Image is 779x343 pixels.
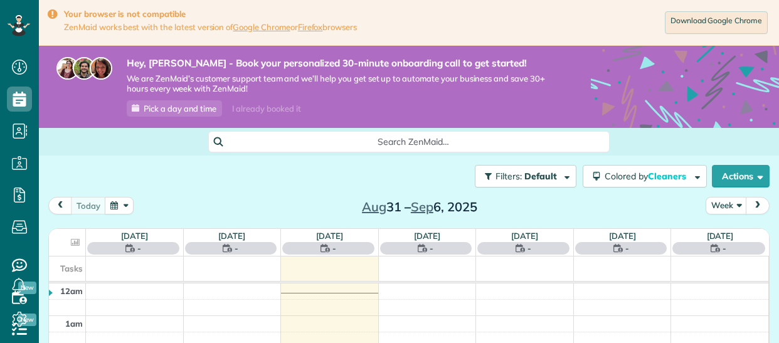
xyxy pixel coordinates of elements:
[712,165,770,187] button: Actions
[64,9,357,19] strong: Your browser is not compatible
[71,197,106,214] button: today
[235,242,238,255] span: -
[127,100,222,117] a: Pick a day and time
[495,171,522,182] span: Filters:
[648,171,688,182] span: Cleaners
[121,231,148,241] a: [DATE]
[127,73,553,95] span: We are ZenMaid’s customer support team and we’ll help you get set up to automate your business an...
[527,242,531,255] span: -
[362,199,386,214] span: Aug
[475,165,576,187] button: Filters: Default
[48,197,72,214] button: prev
[225,101,308,117] div: I already booked it
[127,57,553,70] strong: Hey, [PERSON_NAME] - Book your personalized 30-minute onboarding call to get started!
[524,171,558,182] span: Default
[723,242,726,255] span: -
[746,197,770,214] button: next
[332,242,336,255] span: -
[469,165,576,187] a: Filters: Default
[414,231,441,241] a: [DATE]
[665,11,768,34] a: Download Google Chrome
[60,286,83,296] span: 12am
[233,22,290,32] a: Google Chrome
[60,263,83,273] span: Tasks
[64,22,357,33] span: ZenMaid works best with the latest version of or browsers
[137,242,141,255] span: -
[56,57,79,80] img: maria-72a9807cf96188c08ef61303f053569d2e2a8a1cde33d635c8a3ac13582a053d.jpg
[609,231,636,241] a: [DATE]
[583,165,707,187] button: Colored byCleaners
[625,242,629,255] span: -
[511,231,538,241] a: [DATE]
[605,171,691,182] span: Colored by
[90,57,112,80] img: michelle-19f622bdf1676172e81f8f8fba1fb50e276960ebfe0243fe18214015130c80e4.jpg
[316,231,343,241] a: [DATE]
[144,103,216,113] span: Pick a day and time
[341,200,498,214] h2: 31 – 6, 2025
[65,319,83,329] span: 1am
[706,197,747,214] button: Week
[218,231,245,241] a: [DATE]
[430,242,433,255] span: -
[73,57,95,80] img: jorge-587dff0eeaa6aab1f244e6dc62b8924c3b6ad411094392a53c71c6c4a576187d.jpg
[411,199,433,214] span: Sep
[298,22,323,32] a: Firefox
[707,231,734,241] a: [DATE]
